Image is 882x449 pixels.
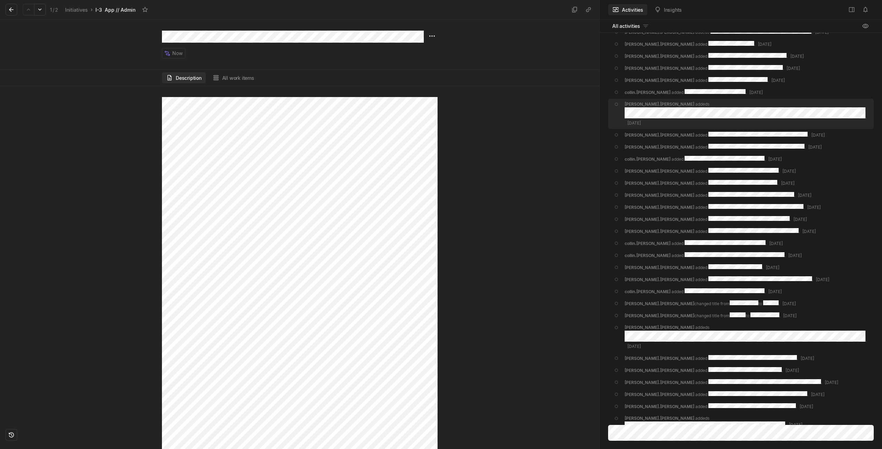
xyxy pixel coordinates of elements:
[801,356,814,361] span: [DATE]
[625,380,694,385] span: [PERSON_NAME].[PERSON_NAME]
[627,344,641,349] span: [DATE]
[782,169,796,174] span: [DATE]
[625,216,807,223] div: added .
[807,205,821,210] span: [DATE]
[625,379,838,386] div: added .
[625,229,694,234] span: [PERSON_NAME].[PERSON_NAME]
[625,312,797,319] div: changed title from to .
[208,72,258,83] button: All work items
[786,368,799,373] span: [DATE]
[625,355,814,362] div: added .
[625,193,694,198] span: [PERSON_NAME].[PERSON_NAME]
[749,90,763,95] span: [DATE]
[625,217,694,222] span: [PERSON_NAME].[PERSON_NAME]
[625,289,670,294] span: collin.[PERSON_NAME]
[811,392,824,397] span: [DATE]
[625,53,804,60] div: added .
[625,264,779,271] div: added .
[811,132,825,138] span: [DATE]
[625,132,694,138] span: [PERSON_NAME].[PERSON_NAME]
[625,392,694,397] span: [PERSON_NAME].[PERSON_NAME]
[625,356,694,361] span: [PERSON_NAME].[PERSON_NAME]
[53,7,54,13] span: /
[625,301,694,306] span: [PERSON_NAME].[PERSON_NAME]
[95,6,102,13] div: I-3
[625,252,802,259] div: added .
[625,144,822,150] div: added .
[625,132,825,138] div: added .
[808,145,822,150] span: [DATE]
[787,66,800,71] span: [DATE]
[771,78,785,83] span: [DATE]
[768,289,782,294] span: [DATE]
[627,120,641,126] span: [DATE]
[625,228,816,235] div: added .
[625,41,771,47] div: added .
[625,404,694,409] span: [PERSON_NAME].[PERSON_NAME]
[625,276,829,283] div: added .
[625,403,813,410] div: added .
[91,6,93,13] div: ›
[783,313,797,318] span: [DATE]
[625,169,694,174] span: [PERSON_NAME].[PERSON_NAME]
[625,325,694,330] span: [PERSON_NAME].[PERSON_NAME]
[650,4,686,15] button: Insights
[793,217,807,222] span: [DATE]
[625,65,800,72] div: added .
[800,404,813,409] span: [DATE]
[625,66,694,71] span: [PERSON_NAME].[PERSON_NAME]
[625,300,796,307] div: changed title from to .
[105,6,135,13] div: App // Admin
[612,22,640,30] span: All activities
[625,145,694,150] span: [PERSON_NAME].[PERSON_NAME]
[789,422,802,427] span: [DATE]
[790,54,804,59] span: [DATE]
[625,253,670,258] span: collin.[PERSON_NAME]
[625,367,799,374] div: added .
[625,89,763,96] div: added .
[769,241,783,246] span: [DATE]
[625,78,694,83] span: [PERSON_NAME].[PERSON_NAME]
[625,54,694,59] span: [PERSON_NAME].[PERSON_NAME]
[625,324,870,350] div: added s .
[162,72,206,83] button: Description
[625,288,782,295] div: added .
[625,101,694,107] span: [PERSON_NAME].[PERSON_NAME]
[608,21,653,32] button: All activities
[625,157,670,162] span: collin.[PERSON_NAME]
[625,90,670,95] span: collin.[PERSON_NAME]
[625,240,783,247] div: added .
[625,42,694,47] span: [PERSON_NAME].[PERSON_NAME]
[625,180,794,186] div: added .
[625,101,870,126] div: added s .
[625,265,694,270] span: [PERSON_NAME].[PERSON_NAME]
[798,193,811,198] span: [DATE]
[50,6,58,13] div: 1 2
[625,77,785,84] div: added .
[625,391,824,398] div: added .
[788,253,802,258] span: [DATE]
[625,415,870,428] div: added s .
[625,368,694,373] span: [PERSON_NAME].[PERSON_NAME]
[172,49,183,58] span: Now
[608,4,647,15] button: Activities
[64,5,89,14] a: Initiatives
[625,241,670,246] span: collin.[PERSON_NAME]
[625,277,694,282] span: [PERSON_NAME].[PERSON_NAME]
[625,192,811,199] div: added .
[781,181,794,186] span: [DATE]
[766,265,779,270] span: [DATE]
[782,301,796,306] span: [DATE]
[825,380,838,385] span: [DATE]
[625,156,782,162] div: added .
[625,416,694,421] span: [PERSON_NAME].[PERSON_NAME]
[625,205,694,210] span: [PERSON_NAME].[PERSON_NAME]
[625,313,694,318] span: [PERSON_NAME].[PERSON_NAME]
[802,229,816,234] span: [DATE]
[625,204,821,211] div: added .
[816,277,829,282] span: [DATE]
[758,42,771,47] span: [DATE]
[625,168,796,174] div: added .
[768,157,782,162] span: [DATE]
[625,181,694,186] span: [PERSON_NAME].[PERSON_NAME]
